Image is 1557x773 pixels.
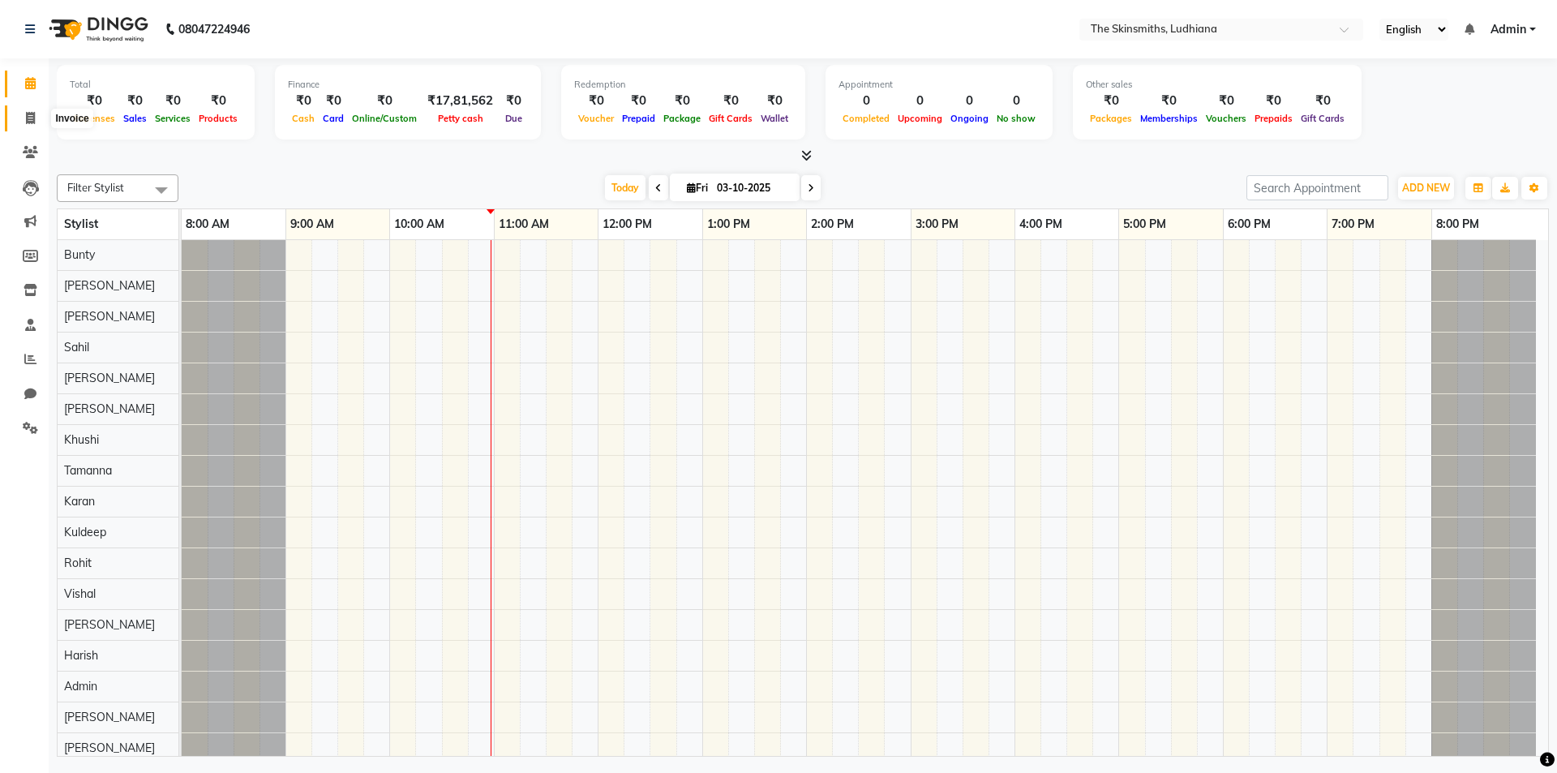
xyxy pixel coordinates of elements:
div: ₹0 [618,92,659,110]
span: Petty cash [434,113,487,124]
span: Services [151,113,195,124]
span: Admin [64,679,97,694]
a: 10:00 AM [390,213,448,236]
div: ₹17,81,562 [421,92,500,110]
span: Stylist [64,217,98,231]
a: 3:00 PM [911,213,963,236]
span: Voucher [574,113,618,124]
span: Completed [839,113,894,124]
span: Vouchers [1202,113,1250,124]
div: ₹0 [288,92,319,110]
span: Ongoing [946,113,993,124]
span: Upcoming [894,113,946,124]
span: Card [319,113,348,124]
a: 2:00 PM [807,213,858,236]
span: [PERSON_NAME] [64,617,155,632]
div: ₹0 [1250,92,1297,110]
span: Khushi [64,432,99,447]
span: [PERSON_NAME] [64,309,155,324]
a: 7:00 PM [1328,213,1379,236]
a: 11:00 AM [495,213,553,236]
span: Fri [683,182,712,194]
a: 6:00 PM [1224,213,1275,236]
div: Appointment [839,78,1040,92]
div: ₹0 [574,92,618,110]
div: Invoice [51,109,92,128]
div: ₹0 [500,92,528,110]
span: [PERSON_NAME] [64,278,155,293]
div: ₹0 [119,92,151,110]
span: Online/Custom [348,113,421,124]
div: 0 [946,92,993,110]
div: ₹0 [1136,92,1202,110]
span: [PERSON_NAME] [64,402,155,416]
a: 5:00 PM [1119,213,1170,236]
div: ₹0 [1086,92,1136,110]
a: 9:00 AM [286,213,338,236]
span: Filter Stylist [67,181,124,194]
div: ₹0 [705,92,757,110]
span: Karan [64,494,95,509]
span: [PERSON_NAME] [64,741,155,755]
div: Total [70,78,242,92]
div: ₹0 [319,92,348,110]
button: ADD NEW [1398,177,1454,200]
span: Rohit [64,556,92,570]
span: ADD NEW [1402,182,1450,194]
span: Harish [64,648,98,663]
span: Vishal [64,586,96,601]
div: ₹0 [659,92,705,110]
a: 8:00 PM [1432,213,1483,236]
span: Prepaid [618,113,659,124]
span: Memberships [1136,113,1202,124]
span: Prepaids [1250,113,1297,124]
input: 2025-10-03 [712,176,793,200]
div: Other sales [1086,78,1349,92]
img: logo [41,6,152,52]
span: Bunty [64,247,95,262]
b: 08047224946 [178,6,250,52]
div: ₹0 [1297,92,1349,110]
span: Kuldeep [64,525,106,539]
div: Redemption [574,78,792,92]
span: Sales [119,113,151,124]
input: Search Appointment [1246,175,1388,200]
span: Package [659,113,705,124]
span: Cash [288,113,319,124]
div: ₹0 [151,92,195,110]
a: 12:00 PM [598,213,656,236]
span: Sahil [64,340,89,354]
div: 0 [894,92,946,110]
span: Gift Cards [705,113,757,124]
a: 4:00 PM [1015,213,1066,236]
span: Admin [1491,21,1526,38]
a: 8:00 AM [182,213,234,236]
span: No show [993,113,1040,124]
div: ₹0 [757,92,792,110]
div: ₹0 [70,92,119,110]
span: Products [195,113,242,124]
div: 0 [993,92,1040,110]
span: [PERSON_NAME] [64,371,155,385]
span: Tamanna [64,463,112,478]
span: Due [501,113,526,124]
div: ₹0 [195,92,242,110]
span: Wallet [757,113,792,124]
div: 0 [839,92,894,110]
span: Today [605,175,646,200]
a: 1:00 PM [703,213,754,236]
div: Finance [288,78,528,92]
span: Gift Cards [1297,113,1349,124]
span: Packages [1086,113,1136,124]
span: [PERSON_NAME] [64,710,155,724]
div: ₹0 [1202,92,1250,110]
div: ₹0 [348,92,421,110]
